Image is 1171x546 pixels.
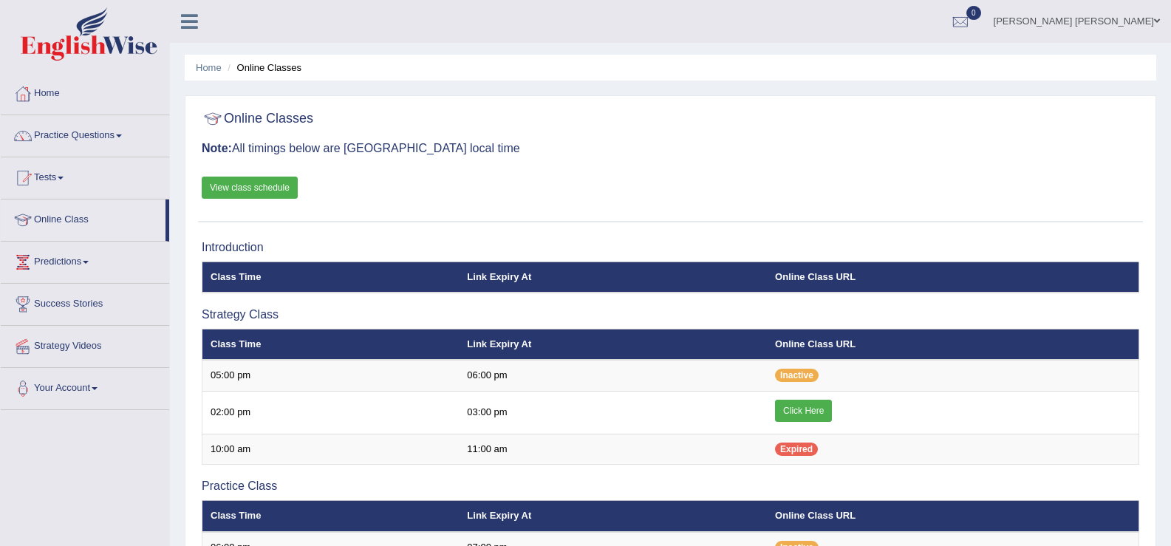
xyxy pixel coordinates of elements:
[202,480,1139,493] h3: Practice Class
[202,142,232,154] b: Note:
[459,500,767,531] th: Link Expiry At
[1,368,169,405] a: Your Account
[459,262,767,293] th: Link Expiry At
[775,400,832,422] a: Click Here
[224,61,301,75] li: Online Classes
[1,326,169,363] a: Strategy Videos
[775,369,819,382] span: Inactive
[202,177,298,199] a: View class schedule
[1,157,169,194] a: Tests
[767,262,1138,293] th: Online Class URL
[196,62,222,73] a: Home
[202,329,460,360] th: Class Time
[459,360,767,391] td: 06:00 pm
[202,308,1139,321] h3: Strategy Class
[1,242,169,279] a: Predictions
[1,199,165,236] a: Online Class
[1,115,169,152] a: Practice Questions
[459,434,767,465] td: 11:00 am
[202,500,460,531] th: Class Time
[202,262,460,293] th: Class Time
[966,6,981,20] span: 0
[202,391,460,434] td: 02:00 pm
[202,241,1139,254] h3: Introduction
[767,500,1138,531] th: Online Class URL
[202,108,313,130] h2: Online Classes
[202,142,1139,155] h3: All timings below are [GEOGRAPHIC_DATA] local time
[459,391,767,434] td: 03:00 pm
[1,73,169,110] a: Home
[767,329,1138,360] th: Online Class URL
[1,284,169,321] a: Success Stories
[775,443,818,456] span: Expired
[202,360,460,391] td: 05:00 pm
[202,434,460,465] td: 10:00 am
[459,329,767,360] th: Link Expiry At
